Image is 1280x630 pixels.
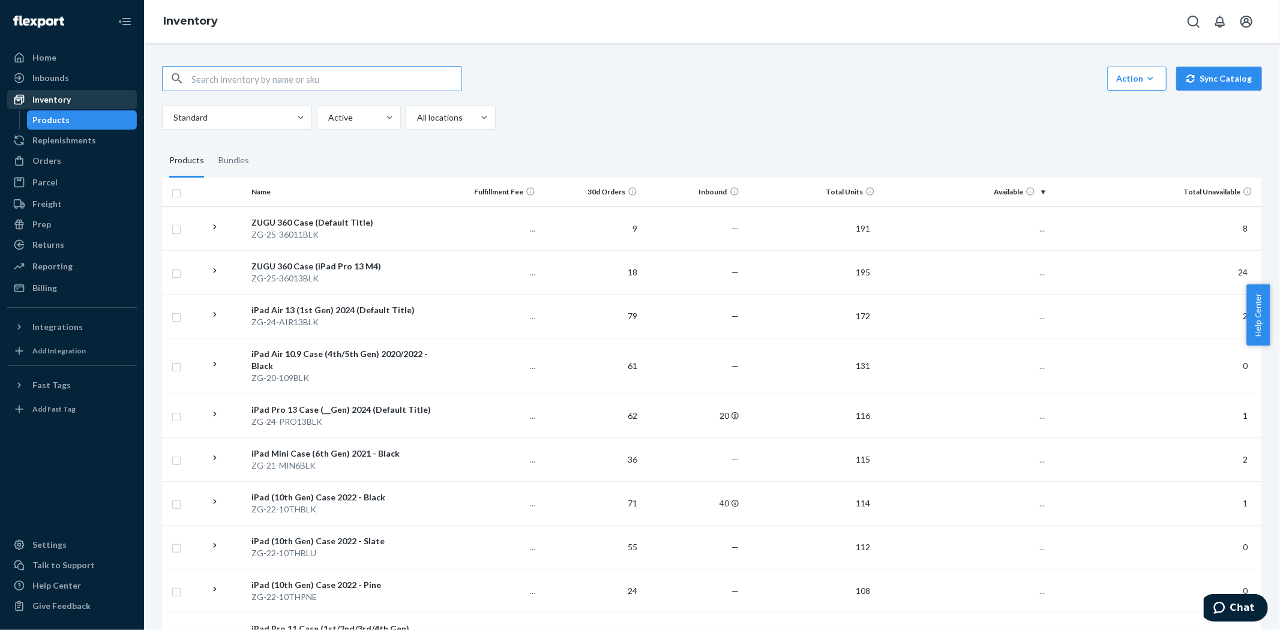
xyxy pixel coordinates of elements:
td: 62 [540,394,642,437]
span: — [732,454,739,464]
span: 1 [1238,498,1252,508]
div: Billing [32,282,57,294]
span: — [732,311,739,321]
p: ... [885,310,1045,322]
p: ... [443,223,535,235]
p: ... [885,497,1045,509]
p: ... [443,497,535,509]
td: 24 [540,569,642,613]
a: Inventory [163,14,218,28]
p: ... [443,585,535,597]
span: 0 [1238,542,1252,552]
span: 112 [851,542,875,552]
button: Give Feedback [7,596,137,616]
div: Give Feedback [32,600,91,612]
span: 191 [851,223,875,233]
div: iPad Air 10.9 Case (4th/5th Gen) 2020/2022 - Black [252,348,433,372]
div: Home [32,52,56,64]
div: Products [169,144,204,178]
div: ZG-24-AIR13BLK [252,316,433,328]
a: Returns [7,235,137,254]
button: Help Center [1246,284,1270,346]
th: 30d Orders [540,178,642,206]
div: Settings [32,539,67,551]
th: Inbound [642,178,744,206]
a: Replenishments [7,131,137,150]
span: 195 [851,267,875,277]
a: Billing [7,278,137,298]
input: Active [327,112,328,124]
span: — [732,361,739,371]
span: 0 [1238,361,1252,371]
th: Total Unavailable [1050,178,1262,206]
div: ZUGU 360 Case (Default Title) [252,217,433,229]
a: Add Integration [7,341,137,361]
th: Total Units [744,178,880,206]
span: 24 [1233,267,1252,277]
td: 20 [642,394,744,437]
td: 18 [540,250,642,294]
div: Prep [32,218,51,230]
div: ZG-24-PRO13BLK [252,416,433,428]
a: Add Fast Tag [7,400,137,419]
ol: breadcrumbs [154,4,227,39]
th: Available [880,178,1050,206]
div: ZG-21-MIN6BLK [252,460,433,472]
td: 36 [540,437,642,481]
iframe: Opens a widget where you can chat to one of our agents [1204,594,1268,624]
p: ... [443,310,535,322]
td: 79 [540,294,642,338]
button: Talk to Support [7,556,137,575]
a: Prep [7,215,137,234]
a: Settings [7,535,137,554]
td: 71 [540,481,642,525]
div: Products [33,114,70,126]
div: Freight [32,198,62,210]
div: Inventory [32,94,71,106]
span: 172 [851,311,875,321]
input: Search inventory by name or sku [191,67,461,91]
div: Orders [32,155,61,167]
p: ... [443,454,535,466]
button: Action [1107,67,1167,91]
span: 8 [1238,223,1252,233]
td: 40 [642,481,744,525]
button: Integrations [7,317,137,337]
div: ZG-25-36013BLK [252,272,433,284]
span: 116 [851,410,875,421]
p: ... [885,454,1045,466]
div: ZG-22-10THBLK [252,503,433,515]
button: Open Search Box [1182,10,1206,34]
img: Flexport logo [13,16,64,28]
div: Parcel [32,176,58,188]
div: Add Integration [32,346,86,356]
th: Fulfillment Fee [438,178,540,206]
span: 114 [851,498,875,508]
div: ZG-22-10THBLU [252,547,433,559]
div: Fast Tags [32,379,71,391]
button: Sync Catalog [1176,67,1262,91]
span: 2 [1238,311,1252,321]
div: iPad Mini Case (6th Gen) 2021 - Black [252,448,433,460]
button: Open notifications [1208,10,1232,34]
div: iPad (10th Gen) Case 2022 - Black [252,491,433,503]
input: Standard [172,112,173,124]
div: Help Center [32,580,81,592]
p: ... [885,266,1045,278]
div: Action [1116,73,1158,85]
a: Reporting [7,257,137,276]
span: 115 [851,454,875,464]
button: Open account menu [1234,10,1258,34]
a: Inbounds [7,68,137,88]
div: iPad Air 13 (1st Gen) 2024 (Default Title) [252,304,433,316]
td: 9 [540,206,642,250]
p: ... [885,410,1045,422]
div: Inbounds [32,72,69,84]
span: — [732,586,739,596]
td: 55 [540,525,642,569]
div: Returns [32,239,64,251]
button: Fast Tags [7,376,137,395]
input: All locations [416,112,417,124]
